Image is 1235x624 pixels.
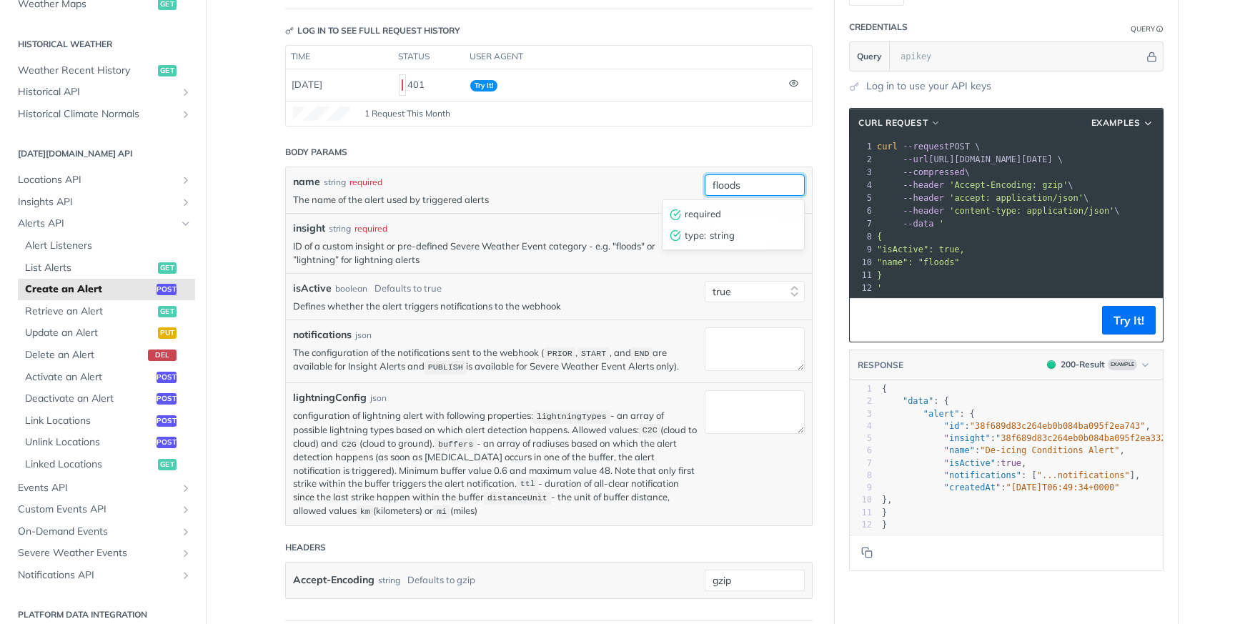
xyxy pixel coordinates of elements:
span: Examples [1091,117,1141,129]
a: Weather Recent Historyget [11,60,195,81]
div: 2 [850,395,872,407]
div: Defaults to gzip [407,570,475,590]
span: --header [903,193,944,203]
span: valid [670,209,681,220]
span: mi [437,507,447,517]
span: "...notifications" [1037,470,1130,480]
span: Notifications API [18,568,177,583]
p: The name of the alert used by triggered alerts [293,193,698,206]
svg: Key [285,26,294,35]
div: QueryInformation [1131,24,1164,34]
span: POST \ [877,142,981,152]
span: 'Accept-Encoding: gzip' [949,180,1068,190]
a: Unlink Locationspost [18,432,195,453]
a: Events APIShow subpages for Events API [11,477,195,499]
a: Update an Alertput [18,322,195,344]
div: required [349,176,382,189]
span: Weather Recent History [18,64,154,78]
span: lightningTypes [537,412,607,422]
span: Try It! [470,80,497,91]
input: apikey [893,42,1144,71]
a: Delete an Alertdel [18,345,195,366]
th: user agent [465,46,783,69]
div: 3 [850,166,874,179]
p: ID of a custom insight or pre-defined Severe Weather Event category - e.g. "floods" or ”lightning... [293,239,698,265]
span: ' [939,219,944,229]
a: List Alertsget [18,257,195,279]
span: \ [877,180,1073,190]
div: string [329,222,351,235]
button: Show subpages for Events API [180,482,192,494]
span: curl [877,142,898,152]
span: cURL Request [858,117,928,129]
span: post [157,393,177,405]
span: Historical Climate Normals [18,107,177,122]
span: START [581,349,606,359]
div: json [355,329,372,342]
span: "alert" [923,409,960,419]
button: Examples [1086,116,1159,130]
span: get [158,262,177,274]
span: "38f689d83c264eb0b084ba095f2ea743" [970,421,1146,431]
div: 7 [850,457,872,470]
div: Headers [285,541,326,554]
a: Alert Listeners [18,235,195,257]
span: Alert Listeners [25,239,192,253]
a: Alerts APIHide subpages for Alerts API [11,213,195,234]
button: Copy to clipboard [857,309,877,331]
span: Delete an Alert [25,348,144,362]
div: Log in to see full request history [285,24,460,37]
span: --url [903,154,928,164]
span: \ [877,206,1120,216]
span: --compressed [903,167,965,177]
div: Defaults to true [375,282,442,296]
label: insight [293,221,325,236]
span: Linked Locations [25,457,154,472]
span: get [158,65,177,76]
a: Deactivate an Alertpost [18,388,195,410]
h2: Platform DATA integration [11,608,195,621]
span: } [882,507,887,517]
span: : [882,482,1119,492]
span: } [877,270,882,280]
div: 401 [399,73,459,97]
a: Severe Weather EventsShow subpages for Severe Weather Events [11,543,195,564]
div: 5 [850,432,872,445]
div: required [663,204,800,225]
h2: Historical Weather [11,38,195,51]
span: Deactivate an Alert [25,392,153,406]
h2: [DATE][DOMAIN_NAME] API [11,147,195,160]
span: Locations API [18,173,177,187]
span: put [158,327,177,339]
div: 1 [850,383,872,395]
div: Body Params [285,146,347,159]
a: Locations APIShow subpages for Locations API [11,169,195,191]
span: [URL][DOMAIN_NAME][DATE] \ [877,154,1063,164]
button: Show subpages for Custom Events API [180,504,192,515]
span: List Alerts [25,261,154,275]
span: { [882,384,887,394]
span: 200 [1047,360,1056,369]
span: : [ ], [882,470,1140,480]
a: Historical Climate NormalsShow subpages for Historical Climate Normals [11,104,195,125]
span: [DATE] [292,79,322,90]
div: 8 [850,470,872,482]
span: "isActive": true, [877,244,965,254]
span: string [710,229,797,243]
div: 9 [850,482,872,494]
span: \ [877,167,970,177]
div: boolean [335,282,367,295]
th: status [393,46,465,69]
span: : , [882,445,1125,455]
span: "insight" [944,433,991,443]
div: 200 - Result [1061,358,1105,371]
span: Query [857,50,882,63]
div: 12 [850,519,872,531]
div: 2 [850,153,874,166]
span: post [157,284,177,295]
div: 4 [850,420,872,432]
p: Defines whether the alert triggers notifications to the webhook [293,299,698,312]
div: required [354,222,387,235]
span: "38f689d83c264eb0b084ba095f2ea332" [996,433,1171,443]
a: Log in to use your API keys [866,79,991,94]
